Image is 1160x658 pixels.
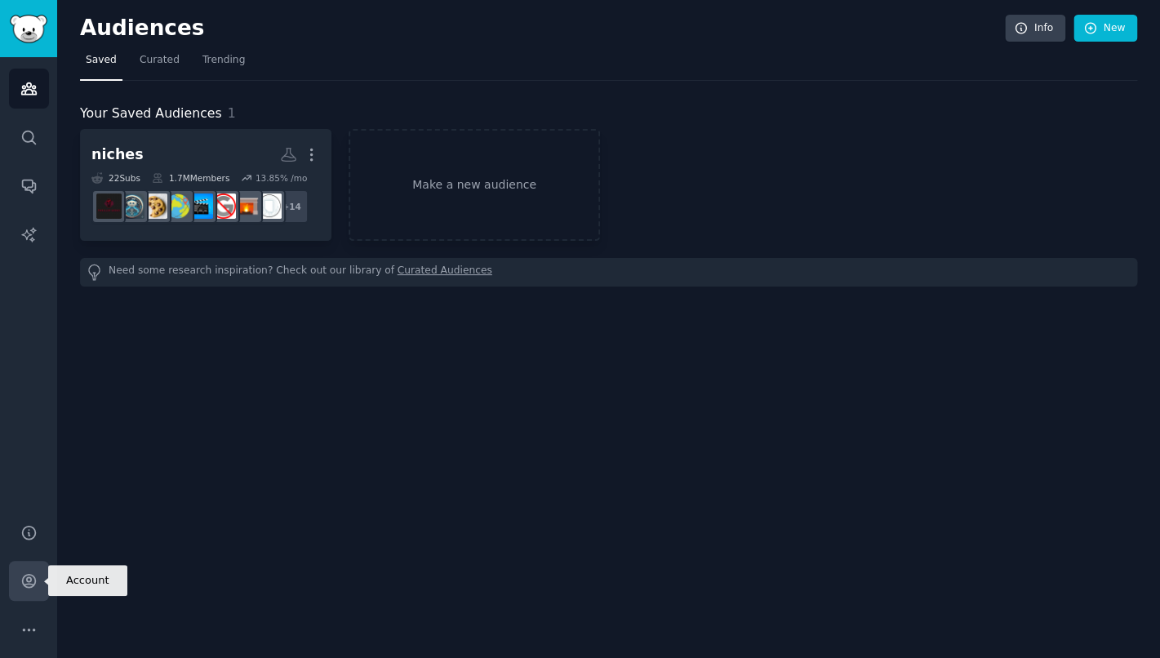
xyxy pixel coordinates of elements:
a: Trending [197,47,251,81]
img: MovieRecommendations [188,193,213,219]
a: Make a new audience [349,129,600,241]
div: 22 Sub s [91,172,140,184]
span: Curated [140,53,180,68]
a: New [1073,15,1137,42]
span: Trending [202,53,245,68]
a: niches22Subs1.7MMembers13.85% /mo+14digitalminimalisminteriordesignideasdegoogleMovieRecommendati... [80,129,331,241]
img: interiordesignideas [233,193,259,219]
img: degoogle [211,193,236,219]
a: Info [1005,15,1065,42]
div: 1.7M Members [152,172,229,184]
div: + 14 [274,189,309,224]
img: BodyHackGuide [119,193,144,219]
img: GummySearch logo [10,15,47,43]
img: thrillerbooks [96,193,122,219]
div: 13.85 % /mo [256,172,308,184]
img: digitalminimalism [256,193,282,219]
span: Saved [86,53,117,68]
div: niches [91,144,144,165]
a: Saved [80,47,122,81]
h2: Audiences [80,16,1005,42]
span: 1 [228,105,236,121]
a: Curated Audiences [398,264,492,281]
a: Curated [134,47,185,81]
span: Your Saved Audiences [80,104,222,124]
div: Need some research inspiration? Check out our library of [80,258,1137,287]
img: howislivingthere [165,193,190,219]
img: Cookies [142,193,167,219]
